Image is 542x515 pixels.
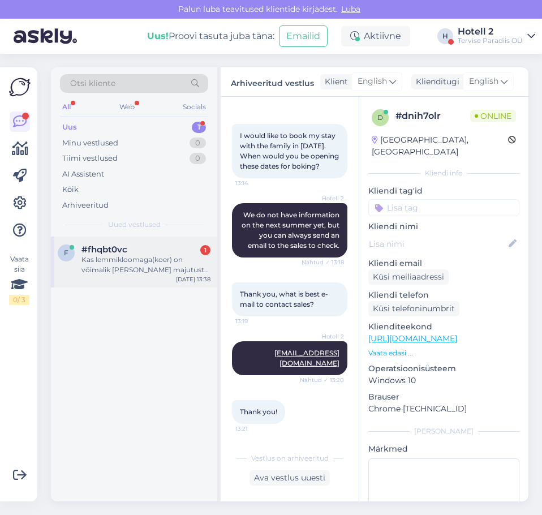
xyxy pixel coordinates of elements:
[176,275,210,284] div: [DATE] 13:38
[81,255,210,275] div: Kas lemmikloomaga(koer) on võimalik [PERSON_NAME] majutust teie juures?
[240,290,328,308] span: Thank you, what is best e-mail to contact sales?
[117,100,137,114] div: Web
[64,248,68,257] span: f
[190,153,206,164] div: 0
[368,403,519,415] p: Chrome [TECHNICAL_ID]
[279,25,328,47] button: Emailid
[458,27,535,45] a: Hotell 2Tervise Paradiis OÜ
[302,194,344,203] span: Hotell 2
[458,27,523,36] div: Hotell 2
[9,76,31,98] img: Askly Logo
[274,349,339,367] a: [EMAIL_ADDRESS][DOMAIN_NAME]
[368,269,449,285] div: Küsi meiliaadressi
[338,4,364,14] span: Luba
[62,153,118,164] div: Tiimi vestlused
[70,78,115,89] span: Otsi kliente
[62,200,109,211] div: Arhiveeritud
[242,211,341,250] span: We do not have information on the next summer yet, but you can always send an email to the sales ...
[358,75,387,88] span: English
[368,391,519,403] p: Brauser
[302,332,344,341] span: Hotell 2
[368,168,519,178] div: Kliendi info
[251,453,329,463] span: Vestlus on arhiveeritud
[200,245,210,255] div: 1
[300,376,344,384] span: Nähtud ✓ 13:20
[368,185,519,197] p: Kliendi tag'id
[377,113,383,122] span: d
[9,295,29,305] div: 0 / 3
[81,244,127,255] span: #fhqbt0vc
[368,257,519,269] p: Kliendi email
[368,321,519,333] p: Klienditeekond
[458,36,523,45] div: Tervise Paradiis OÜ
[240,131,341,170] span: I would like to book my stay with the family in [DATE]. When would you be opening these dates for...
[62,169,104,180] div: AI Assistent
[240,407,277,416] span: Thank you!
[250,470,330,486] div: Ava vestlus uuesti
[62,184,79,195] div: Kõik
[368,333,457,344] a: [URL][DOMAIN_NAME]
[302,258,344,267] span: Nähtud ✓ 13:18
[190,138,206,149] div: 0
[470,110,516,122] span: Online
[369,238,506,250] input: Lisa nimi
[368,221,519,233] p: Kliendi nimi
[235,424,278,433] span: 13:21
[372,134,508,158] div: [GEOGRAPHIC_DATA], [GEOGRAPHIC_DATA]
[62,122,77,133] div: Uus
[147,29,274,43] div: Proovi tasuta juba täna:
[368,289,519,301] p: Kliendi telefon
[60,100,73,114] div: All
[411,76,459,88] div: Klienditugi
[180,100,208,114] div: Socials
[341,26,410,46] div: Aktiivne
[231,74,314,89] label: Arhiveeritud vestlus
[395,109,470,123] div: # dnih7olr
[235,179,278,187] span: 13:14
[9,254,29,305] div: Vaata siia
[368,199,519,216] input: Lisa tag
[235,317,278,325] span: 13:19
[469,75,498,88] span: English
[192,122,206,133] div: 1
[320,76,348,88] div: Klient
[368,375,519,387] p: Windows 10
[437,28,453,44] div: H
[147,31,169,41] b: Uus!
[368,443,519,455] p: Märkmed
[368,348,519,358] p: Vaata edasi ...
[368,301,459,316] div: Küsi telefoninumbrit
[368,426,519,436] div: [PERSON_NAME]
[368,363,519,375] p: Operatsioonisüsteem
[62,138,118,149] div: Minu vestlused
[108,220,161,230] span: Uued vestlused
